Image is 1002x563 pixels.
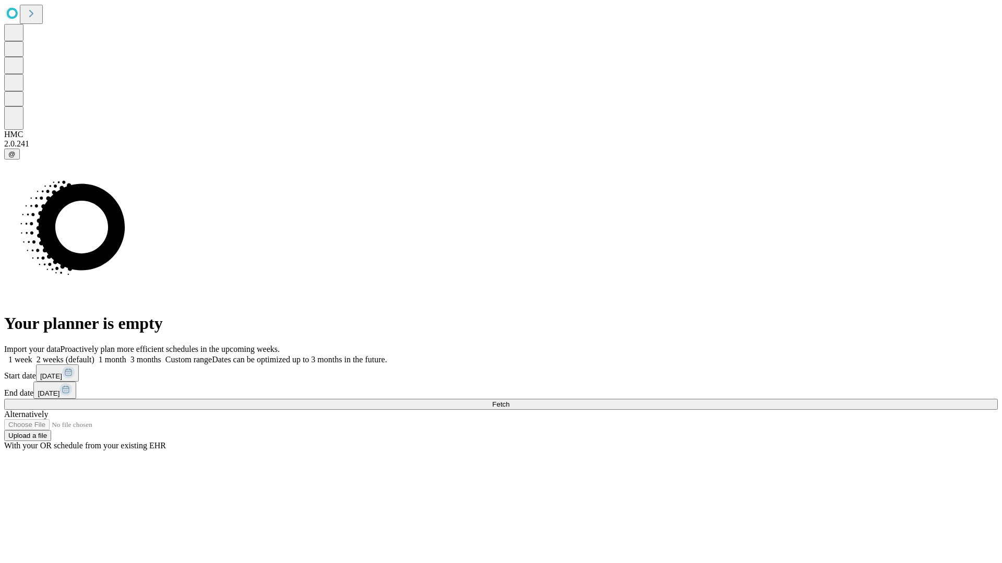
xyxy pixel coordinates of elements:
[99,355,126,364] span: 1 month
[130,355,161,364] span: 3 months
[4,399,998,410] button: Fetch
[33,382,76,399] button: [DATE]
[4,410,48,419] span: Alternatively
[4,345,61,353] span: Import your data
[40,372,62,380] span: [DATE]
[4,430,51,441] button: Upload a file
[212,355,387,364] span: Dates can be optimized up to 3 months in the future.
[4,139,998,149] div: 2.0.241
[38,389,59,397] span: [DATE]
[4,130,998,139] div: HMC
[4,149,20,160] button: @
[4,441,166,450] span: With your OR schedule from your existing EHR
[8,355,32,364] span: 1 week
[61,345,280,353] span: Proactively plan more efficient schedules in the upcoming weeks.
[4,382,998,399] div: End date
[37,355,94,364] span: 2 weeks (default)
[492,400,509,408] span: Fetch
[8,150,16,158] span: @
[36,364,79,382] button: [DATE]
[4,314,998,333] h1: Your planner is empty
[165,355,212,364] span: Custom range
[4,364,998,382] div: Start date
